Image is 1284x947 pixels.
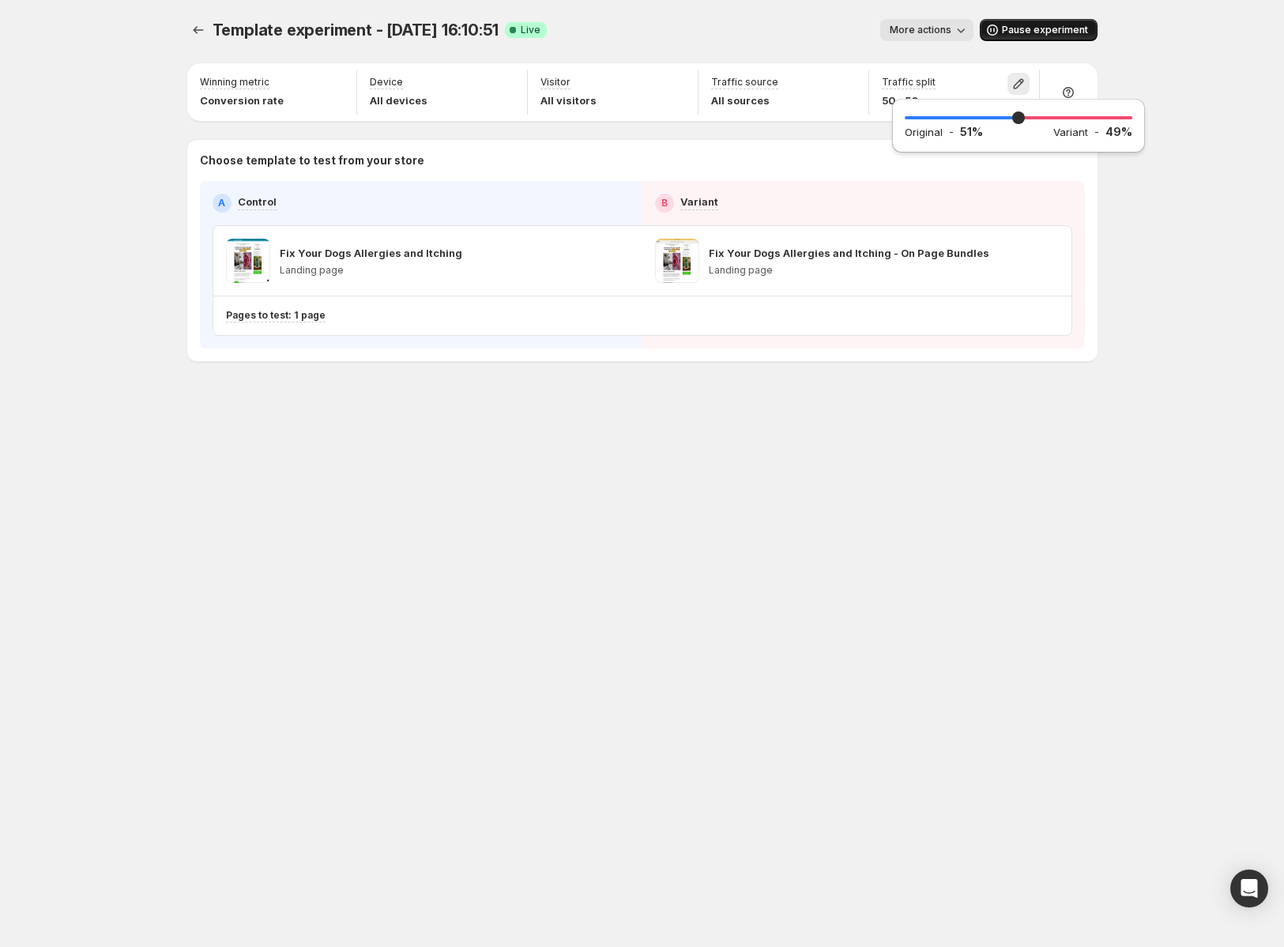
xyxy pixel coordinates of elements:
[540,92,597,108] p: All visitors
[655,239,699,283] img: Fix Your Dogs Allergies and Itching - On Page Bundles
[882,76,936,89] p: Traffic split
[187,19,209,41] button: Experiments
[370,92,427,108] p: All devices
[226,309,326,322] p: Pages to test: 1 page
[280,245,462,261] p: Fix Your Dogs Allergies and Itching
[238,194,277,209] p: Control
[709,245,989,261] p: Fix Your Dogs Allergies and Itching - On Page Bundles
[200,153,1085,168] p: Choose template to test from your store
[711,92,778,108] p: All sources
[200,92,284,108] p: Conversion rate
[960,124,983,140] p: 51 %
[280,264,462,277] p: Landing page
[226,239,270,283] img: Fix Your Dogs Allergies and Itching
[218,197,225,209] h2: A
[880,19,973,41] button: More actions
[890,24,951,36] span: More actions
[882,92,936,108] p: 50 - 50
[905,124,1053,140] div: -
[1105,124,1132,140] p: 49 %
[370,76,403,89] p: Device
[1230,870,1268,907] div: Open Intercom Messenger
[1002,24,1088,36] span: Pause experiment
[709,264,989,277] p: Landing page
[980,19,1098,41] button: Pause experiment
[213,21,499,40] span: Template experiment - [DATE] 16:10:51
[905,124,943,140] h2: Original
[521,24,540,36] span: Live
[661,197,668,209] h2: B
[711,76,778,89] p: Traffic source
[1053,124,1088,140] h2: Variant
[540,76,570,89] p: Visitor
[1053,124,1132,140] div: -
[200,76,269,89] p: Winning metric
[680,194,718,209] p: Variant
